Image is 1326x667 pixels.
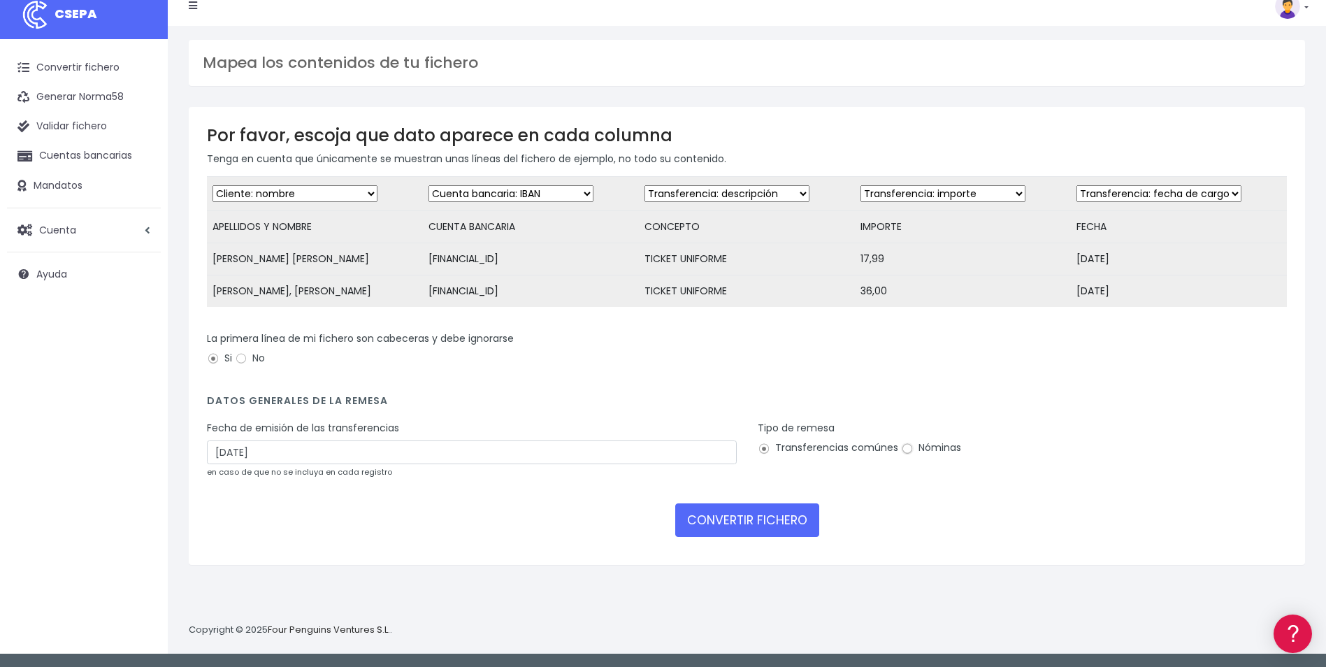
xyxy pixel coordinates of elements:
a: Información general [14,119,266,141]
td: CONCEPTO [639,211,855,243]
td: 17,99 [855,243,1071,275]
a: Cuenta [7,215,161,245]
p: Tenga en cuenta que únicamente se muestran unas líneas del fichero de ejemplo, no todo su contenido. [207,151,1287,166]
td: [FINANCIAL_ID] [423,275,639,308]
label: Si [207,351,232,366]
label: Transferencias comúnes [758,440,898,455]
span: Ayuda [36,267,67,281]
button: CONVERTIR FICHERO [675,503,819,537]
button: Contáctanos [14,374,266,399]
div: Convertir ficheros [14,155,266,168]
h3: Por favor, escoja que dato aparece en cada columna [207,125,1287,145]
a: Formatos [14,177,266,199]
h4: Datos generales de la remesa [207,395,1287,414]
a: General [14,300,266,322]
span: CSEPA [55,5,97,22]
div: Información general [14,97,266,110]
td: [DATE] [1071,243,1287,275]
label: La primera línea de mi fichero son cabeceras y debe ignorarse [207,331,514,346]
label: Tipo de remesa [758,421,835,436]
a: Convertir fichero [7,53,161,83]
td: TICKET UNIFORME [639,275,855,308]
span: Cuenta [39,222,76,236]
td: 36,00 [855,275,1071,308]
div: Facturación [14,278,266,291]
label: Fecha de emisión de las transferencias [207,421,399,436]
small: en caso de que no se incluya en cada registro [207,466,392,478]
div: Programadores [14,336,266,349]
a: Validar fichero [7,112,161,141]
a: API [14,357,266,379]
td: [PERSON_NAME], [PERSON_NAME] [207,275,423,308]
a: Problemas habituales [14,199,266,220]
a: Mandatos [7,171,161,201]
td: [PERSON_NAME] [PERSON_NAME] [207,243,423,275]
a: Ayuda [7,259,161,289]
td: CUENTA BANCARIA [423,211,639,243]
td: TICKET UNIFORME [639,243,855,275]
td: [DATE] [1071,275,1287,308]
a: Cuentas bancarias [7,141,161,171]
td: IMPORTE [855,211,1071,243]
h3: Mapea los contenidos de tu fichero [203,54,1291,72]
td: [FINANCIAL_ID] [423,243,639,275]
a: Four Penguins Ventures S.L. [268,623,390,636]
a: Generar Norma58 [7,83,161,112]
a: Perfiles de empresas [14,242,266,264]
label: Nóminas [901,440,961,455]
td: APELLIDOS Y NOMBRE [207,211,423,243]
p: Copyright © 2025 . [189,623,392,638]
label: No [235,351,265,366]
a: Videotutoriales [14,220,266,242]
td: FECHA [1071,211,1287,243]
a: POWERED BY ENCHANT [192,403,269,416]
